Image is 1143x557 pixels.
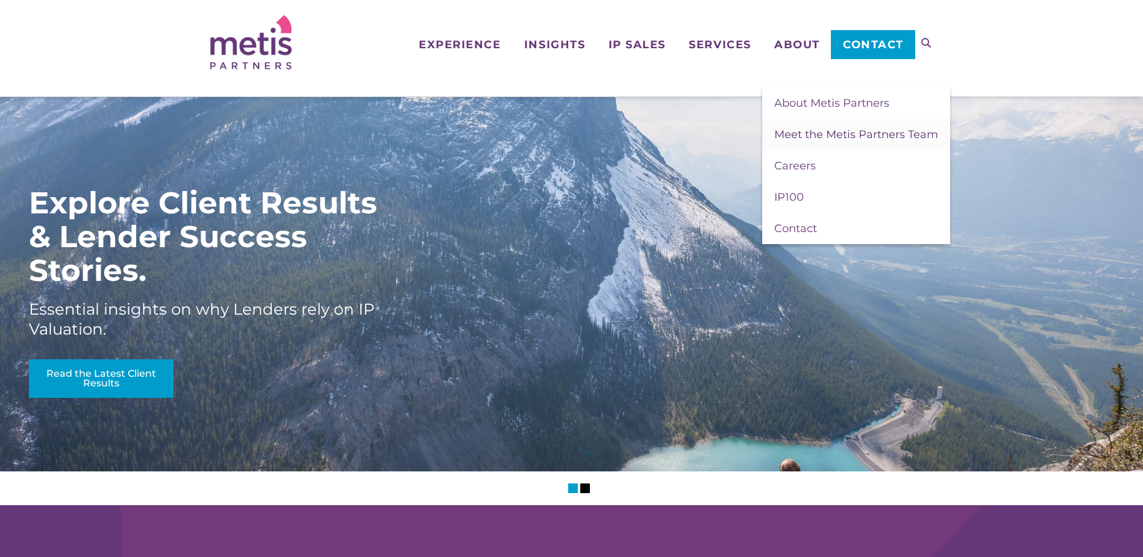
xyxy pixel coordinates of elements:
a: Meet the Metis Partners Team [762,119,950,150]
div: Explore Client Results & Lender Success Stories. [29,186,390,288]
span: Contact [774,222,817,235]
span: About [774,39,820,50]
a: Contact [762,213,950,244]
img: Metis Partners [210,15,292,69]
li: Slider Page 2 [580,483,590,493]
a: About Metis Partners [762,87,950,119]
span: IP Sales [609,39,666,50]
a: IP100 [762,181,950,213]
a: Contact [831,30,915,59]
span: IP100 [774,190,804,204]
span: Insights [524,39,585,50]
span: Meet the Metis Partners Team [774,128,938,141]
a: Careers [762,150,950,181]
a: Read the Latest Client Results [29,359,174,398]
span: Experience [419,39,501,50]
span: Careers [774,159,816,172]
span: Contact [843,39,904,50]
span: Services [689,39,751,50]
span: About Metis Partners [774,96,889,110]
div: Essential insights on why Lenders rely on IP Valuation. [29,300,390,339]
li: Slider Page 1 [568,483,578,493]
